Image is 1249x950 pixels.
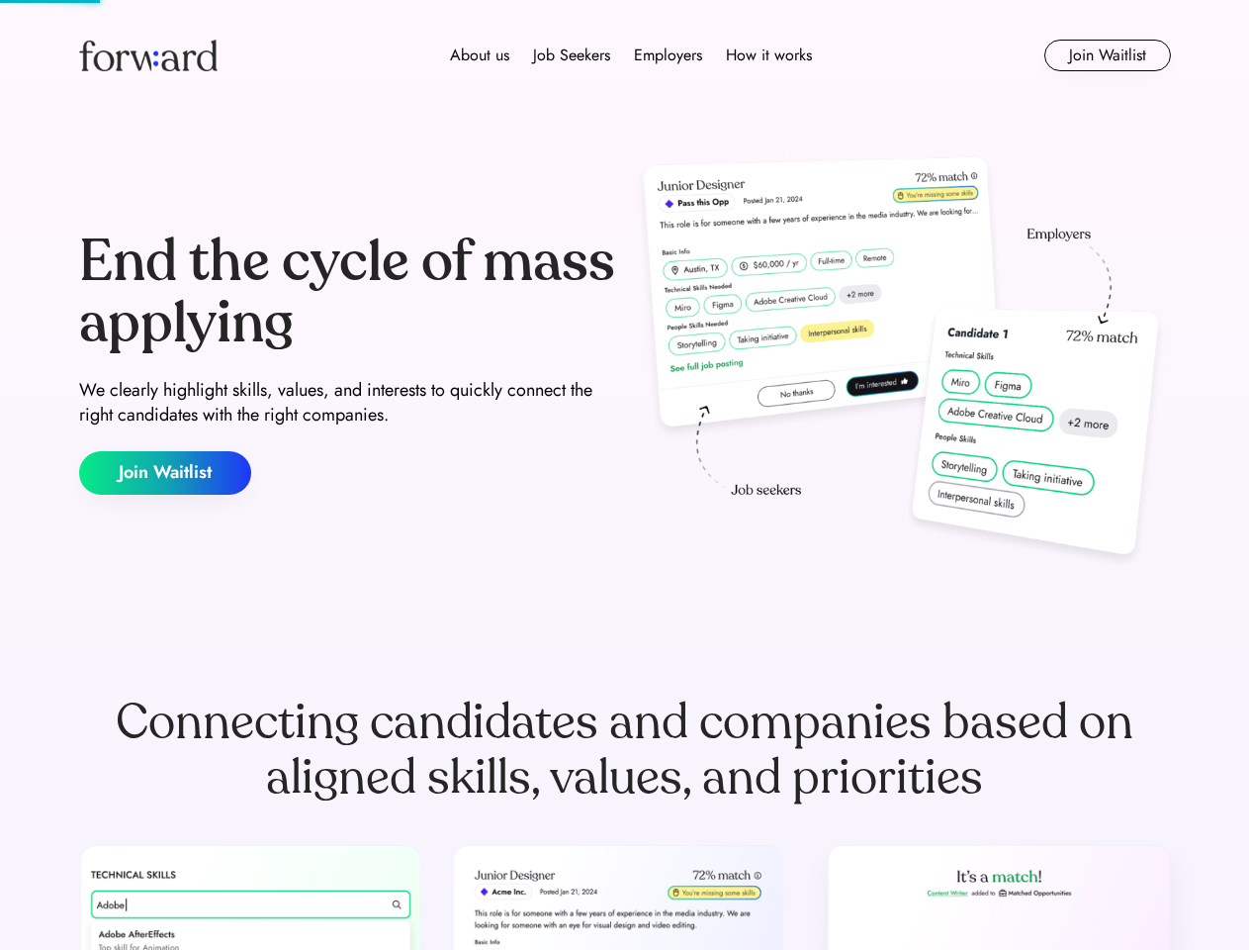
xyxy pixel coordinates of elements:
img: hero-image.png [633,150,1171,576]
div: Connecting candidates and companies based on aligned skills, values, and priorities [79,695,1171,806]
div: Employers [634,44,702,67]
button: Join Waitlist [79,451,251,495]
div: We clearly highlight skills, values, and interests to quickly connect the right candidates with t... [79,378,617,427]
div: Job Seekers [533,44,610,67]
div: End the cycle of mass applying [79,232,617,353]
div: About us [450,44,509,67]
div: How it works [726,44,812,67]
img: Forward logo [79,40,218,71]
button: Join Waitlist [1044,40,1171,71]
